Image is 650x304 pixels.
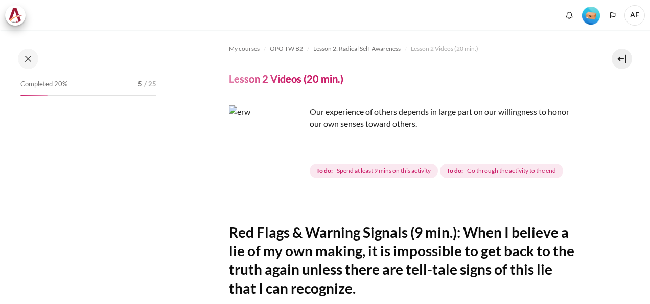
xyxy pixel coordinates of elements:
[229,72,343,85] h4: Lesson 2 Videos (20 min.)
[562,8,577,23] div: Show notification window with no new notifications
[316,166,333,176] strong: To do:
[310,162,565,180] div: Completion requirements for Lesson 2 Videos (20 min.)
[229,223,577,298] h2: Red Flags & Warning Signals (9 min.): When I believe a lie of my own making, it is impossible to ...
[624,5,645,26] a: User menu
[467,166,556,176] span: Go through the activity to the end
[229,105,306,182] img: erw
[624,5,645,26] span: AF
[447,166,463,176] strong: To do:
[270,44,303,53] span: OPO TW B2
[8,8,22,23] img: Architeck
[20,95,48,96] div: 20%
[582,6,600,25] div: Level #1
[337,166,431,176] span: Spend at least 9 mins on this activity
[582,7,600,25] img: Level #1
[313,42,401,55] a: Lesson 2: Radical Self-Awareness
[578,6,604,25] a: Level #1
[605,8,620,23] button: Languages
[411,44,478,53] span: Lesson 2 Videos (20 min.)
[313,44,401,53] span: Lesson 2: Radical Self-Awareness
[229,40,577,57] nav: Navigation bar
[229,44,260,53] span: My courses
[411,42,478,55] a: Lesson 2 Videos (20 min.)
[144,79,156,90] span: / 25
[138,79,142,90] span: 5
[229,105,577,130] p: Our experience of others depends in large part on our willingness to honor our own senses toward ...
[20,79,67,90] span: Completed 20%
[270,42,303,55] a: OPO TW B2
[5,5,31,26] a: Architeck Architeck
[229,42,260,55] a: My courses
